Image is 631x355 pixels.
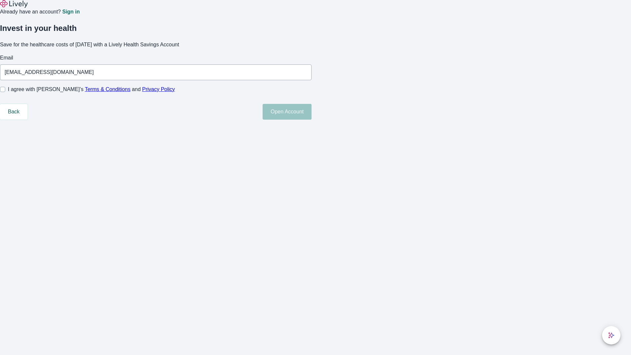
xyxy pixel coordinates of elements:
button: chat [602,326,620,344]
span: I agree with [PERSON_NAME]’s and [8,85,175,93]
svg: Lively AI Assistant [608,332,615,339]
a: Terms & Conditions [85,86,130,92]
a: Privacy Policy [142,86,175,92]
a: Sign in [62,9,80,14]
